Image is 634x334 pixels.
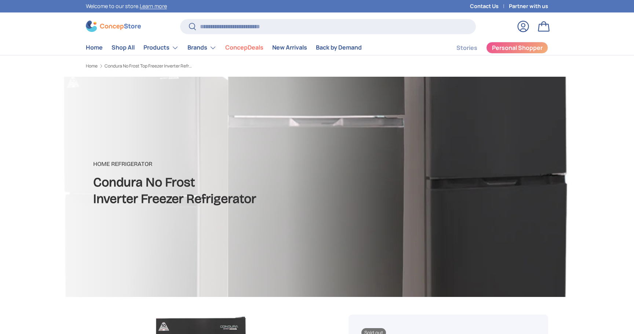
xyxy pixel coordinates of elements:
[86,2,167,10] p: Welcome to our store.
[187,40,216,55] a: Brands
[316,40,362,55] a: Back by Demand
[93,160,256,168] p: Home Refrigerator
[456,41,477,55] a: Stories
[93,175,256,206] strong: Condura No Frost Inverter Freezer Refrigerator
[140,3,167,10] a: Learn more
[509,2,548,10] a: Partner with us
[105,64,193,68] a: Condura No Frost Top Freezer Inverter Refrigerator
[143,40,179,55] a: Products
[492,45,543,51] span: Personal Shopper
[86,21,141,32] img: ConcepStore
[139,40,183,55] summary: Products
[112,40,135,55] a: Shop All
[86,64,98,68] a: Home
[86,63,331,69] nav: Breadcrumbs
[183,40,221,55] summary: Brands
[272,40,307,55] a: New Arrivals
[470,2,509,10] a: Contact Us
[86,40,362,55] nav: Primary
[225,40,263,55] a: ConcepDeals
[486,42,548,54] a: Personal Shopper
[439,40,548,55] nav: Secondary
[86,40,103,55] a: Home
